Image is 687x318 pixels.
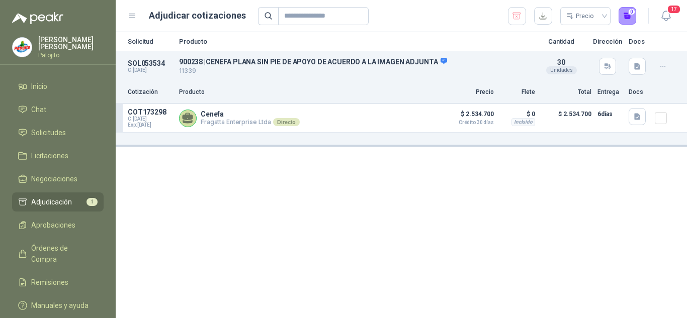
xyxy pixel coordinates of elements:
[13,38,32,57] img: Company Logo
[619,7,637,25] button: 0
[31,243,94,265] span: Órdenes de Compra
[12,296,104,315] a: Manuales y ayuda
[31,104,46,115] span: Chat
[629,87,649,97] p: Docs
[597,108,623,120] p: 6 días
[444,120,494,125] span: Crédito 30 días
[201,110,300,118] p: Cenefa
[667,5,681,14] span: 17
[541,87,591,97] p: Total
[31,127,66,138] span: Solicitudes
[128,108,173,116] p: COT173298
[128,67,173,73] p: C: [DATE]
[511,118,535,126] div: Incluido
[31,277,68,288] span: Remisiones
[12,77,104,96] a: Inicio
[31,81,47,92] span: Inicio
[179,57,530,66] p: 900238 | CENEFA PLANA SIN PIE DE APOYO DE ACUERDO A LA IMAGEN ADJUNTA
[38,52,104,58] p: Patojito
[557,58,565,66] span: 30
[128,116,173,122] span: C: [DATE]
[566,9,595,24] div: Precio
[546,66,577,74] div: Unidades
[12,273,104,292] a: Remisiones
[657,7,675,25] button: 17
[128,59,173,67] p: SOL053534
[12,169,104,188] a: Negociaciones
[87,198,98,206] span: 1
[179,38,530,45] p: Producto
[597,87,623,97] p: Entrega
[179,66,530,76] p: 11339
[128,122,173,128] span: Exp: [DATE]
[31,220,75,231] span: Aprobaciones
[12,100,104,119] a: Chat
[201,118,300,126] p: Fragatta Enterprise Ltda
[12,123,104,142] a: Solicitudes
[31,150,68,161] span: Licitaciones
[541,108,591,128] p: $ 2.534.700
[31,173,77,184] span: Negociaciones
[12,216,104,235] a: Aprobaciones
[12,12,63,24] img: Logo peakr
[128,87,173,97] p: Cotización
[12,239,104,269] a: Órdenes de Compra
[444,87,494,97] p: Precio
[536,38,586,45] p: Cantidad
[31,196,72,207] span: Adjudicación
[592,38,623,45] p: Dirección
[31,300,89,311] span: Manuales y ayuda
[500,108,535,120] p: $ 0
[149,9,246,23] h1: Adjudicar cotizaciones
[38,36,104,50] p: [PERSON_NAME] [PERSON_NAME]
[629,38,649,45] p: Docs
[444,108,494,125] p: $ 2.534.700
[12,146,104,165] a: Licitaciones
[500,87,535,97] p: Flete
[179,87,438,97] p: Producto
[12,192,104,211] a: Adjudicación1
[128,38,173,45] p: Solicitud
[273,118,300,126] div: Directo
